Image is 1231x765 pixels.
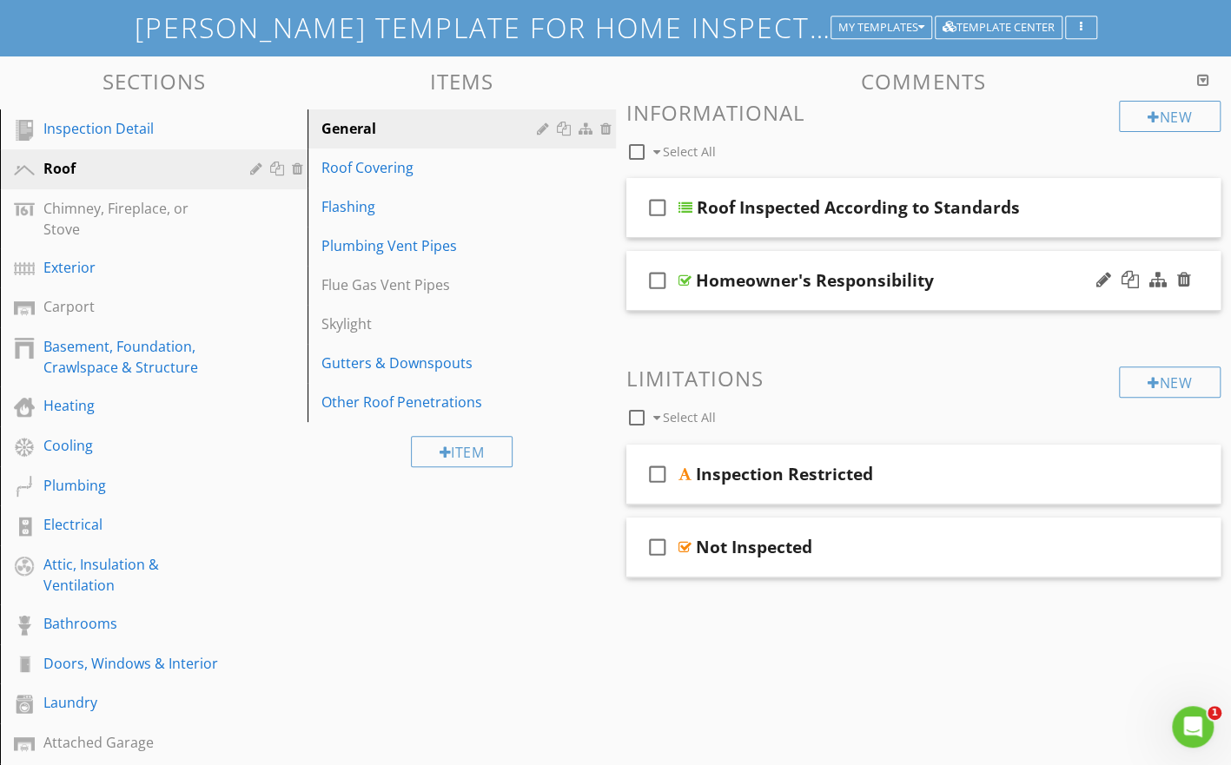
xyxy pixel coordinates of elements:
i: check_box_outline_blank [644,453,672,495]
div: My Templates [838,22,924,34]
h3: Comments [626,69,1221,93]
div: Flashing [321,196,541,217]
h3: Informational [626,101,1221,124]
div: Plumbing Vent Pipes [321,235,541,256]
h3: Limitations [626,366,1221,390]
div: Inspection Restricted [696,464,873,485]
div: Chimney, Fireplace, or Stove [43,198,225,240]
div: Inspection Detail [43,118,225,139]
span: Select All [663,143,716,160]
button: Template Center [935,16,1062,40]
div: Attic, Insulation & Ventilation [43,554,225,596]
div: New [1119,101,1221,132]
div: Electrical [43,514,225,535]
div: Template Center [943,22,1055,34]
button: My Templates [831,16,932,40]
iframe: Intercom live chat [1172,706,1214,748]
div: Homeowner's Responsibility [696,270,934,291]
div: General [321,118,541,139]
div: Carport [43,296,225,317]
div: Laundry [43,692,225,713]
div: Attached Garage [43,732,225,753]
div: Plumbing [43,475,225,496]
div: Doors, Windows & Interior [43,653,225,674]
div: Roof Covering [321,157,541,178]
div: Flue Gas Vent Pipes [321,274,541,295]
h1: [PERSON_NAME] Template for Home Inspections [135,12,1097,43]
h3: Items [308,69,615,93]
i: check_box_outline_blank [644,526,672,568]
a: Template Center [935,18,1062,34]
div: Roof Inspected According to Standards [697,197,1020,218]
div: Gutters & Downspouts [321,353,541,373]
div: Heating [43,395,225,416]
span: Select All [663,409,716,425]
div: Exterior [43,257,225,278]
div: Skylight [321,313,541,334]
div: Item [411,436,513,467]
div: Roof [43,158,225,179]
div: Not Inspected [696,537,812,557]
div: New [1119,366,1221,398]
i: check_box_outline_blank [644,187,672,228]
div: Bathrooms [43,613,225,634]
div: Cooling [43,435,225,456]
div: Basement, Foundation, Crawlspace & Structure [43,336,225,378]
div: Other Roof Penetrations [321,392,541,412]
i: check_box_outline_blank [644,260,672,301]
span: 1 [1208,706,1221,720]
